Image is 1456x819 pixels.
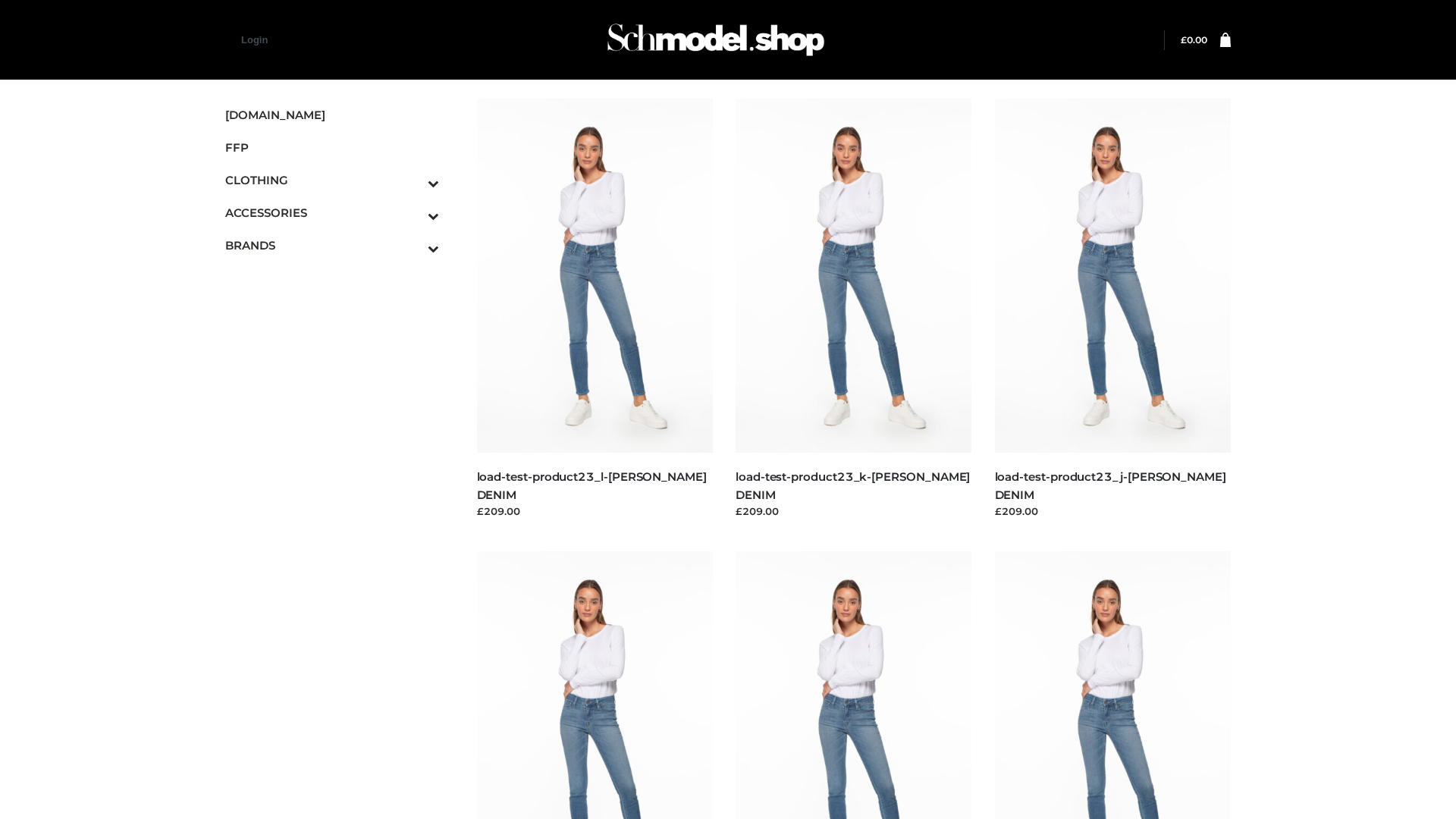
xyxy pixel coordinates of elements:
a: £0.00 [1181,34,1207,45]
button: Toggle Submenu [386,229,439,262]
span: ACCESSORIES [225,204,439,221]
img: Schmodel Admin 964 [602,10,830,70]
span: CLOTHING [225,171,439,189]
a: Login [241,34,268,45]
button: Toggle Submenu [386,164,439,196]
a: BRANDSToggle Submenu [225,229,439,262]
span: BRANDS [225,237,439,254]
div: £209.00 [477,504,714,519]
a: load-test-product23_k-[PERSON_NAME] DENIM [736,469,970,501]
div: £209.00 [736,504,972,519]
div: £209.00 [995,504,1232,519]
button: Toggle Submenu [386,196,439,229]
a: ACCESSORIESToggle Submenu [225,196,439,229]
a: [DOMAIN_NAME] [225,99,439,131]
a: load-test-product23_j-[PERSON_NAME] DENIM [995,469,1226,501]
a: load-test-product23_l-[PERSON_NAME] DENIM [477,469,707,501]
span: £ [1181,34,1187,45]
a: CLOTHINGToggle Submenu [225,164,439,196]
bdi: 0.00 [1181,34,1207,45]
span: [DOMAIN_NAME] [225,106,439,124]
a: FFP [225,131,439,164]
span: FFP [225,139,439,156]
